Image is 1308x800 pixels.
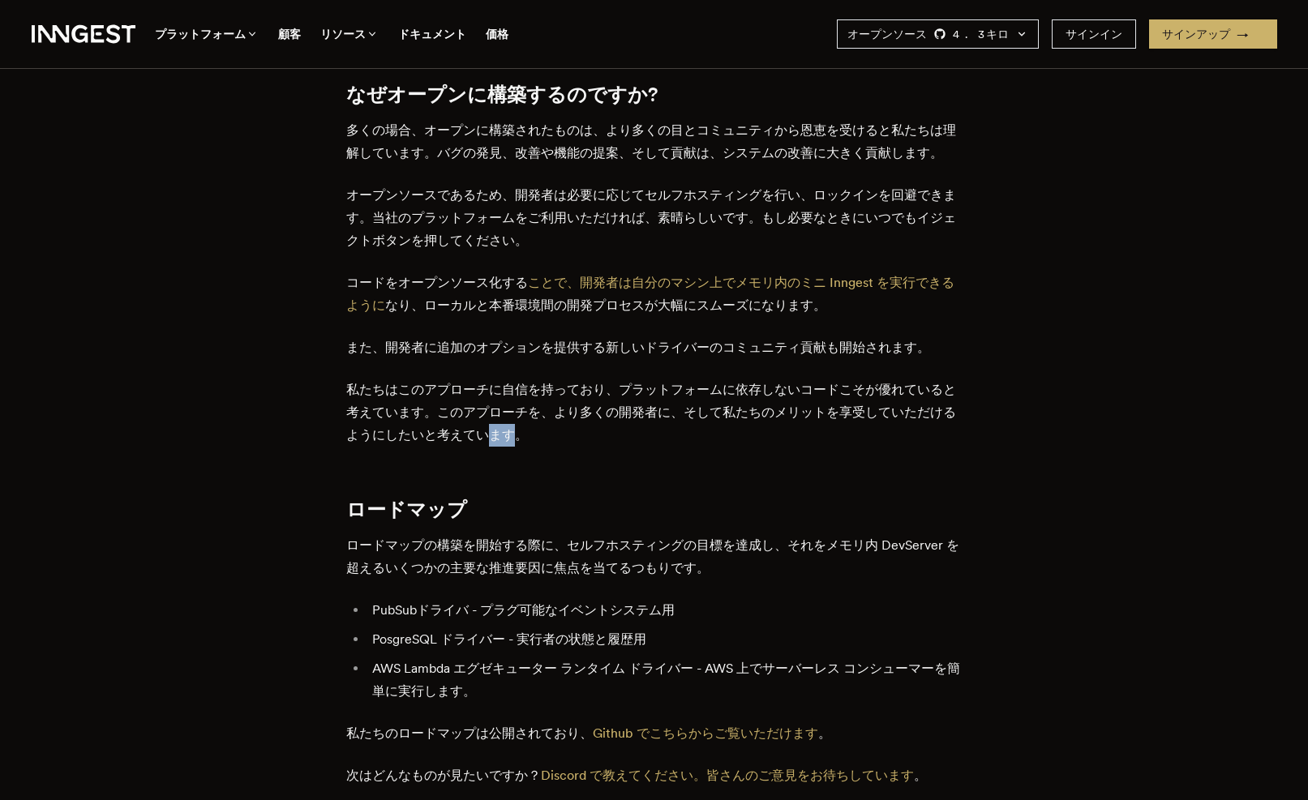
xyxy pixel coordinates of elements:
font: ロードマップの構築を開始する際に、セルフホスティングの目標を達成し、それをメモリ内 DevServer を超えるいくつかの主要な推進要因に焦点を当てるつもりです。 [346,537,959,575]
font: オープンソースであるため、開発者は必要に応じてセルフホスティングを行い、ロックインを回避できます。当社のプラットフォームをご利用いただければ、素晴らしいです。もし必要なときにいつでもイジェクトボ... [346,187,956,248]
font: 私たちはこのアプローチに自信を持っており、プラットフォームに依存しないコードこそが優れていると考えています。このアプローチを、より多くの開発者に、そして私たちのメリットを享受していただけるように... [346,382,956,443]
font: プラットフォーム [155,28,246,41]
button: プラットフォーム [155,24,259,45]
font: PosgreSQL ドライバー - 実行者の状態と履歴用 [372,631,646,647]
font: ドキュメント [398,28,466,41]
font: 。 [914,768,927,783]
font: 多くの場合、オープンに構築されたものは、より多くの目とコミュニティから恩恵を受けると私たちは理解しています。バグの発見、改善や機能の提案、そして貢献は、システムの改善に大きく貢献します。 [346,122,956,160]
font: AWS Lambda エグゼキューター ランタイム ドライバー - AWS 上でサーバーレス コンシューマーを簡単に実行します。 [372,661,960,699]
font: 。 [818,725,831,741]
font: コードをオープンソース化する [346,275,528,290]
font: リソース [320,28,366,41]
font: → [1237,28,1264,41]
font: PubSubドライバ - プラグ可能なイベントシステム用 [372,602,675,618]
font: オープンソース [847,28,927,41]
a: Discord で教えてください。皆さんのご意見をお待ちしています [541,768,914,783]
a: ことで、開発者は自分のマシン上でメモリ内のミニ Inngest を実行できるように [346,275,954,313]
font: サインアップ [1162,28,1230,41]
a: ドキュメント [398,24,466,45]
font: キロ [986,28,1009,41]
font: サインイン [1066,28,1122,41]
a: サインイン [1052,19,1136,49]
font: 4.3 [953,28,986,41]
font: 次はどんなものが見たいですか？ [346,768,541,783]
a: 価格 [486,24,508,45]
font: ロードマップ [346,498,467,521]
font: また、開発者に追加のオプションを提供する新しいドライバーのコミュニティ貢献も開始されます。 [346,340,930,355]
a: Github でこちらからご覧いただけます [593,725,818,741]
font: 私たちのロードマップは公開されており、 [346,725,593,741]
font: 顧客 [278,28,301,41]
font: なぜオープンに構築するのですか? [346,83,658,106]
button: リソース [320,24,379,45]
a: 顧客 [278,24,301,45]
font: なり、ローカルと本番環境間の開発プロセスが大幅にスムーズになります。 [385,297,826,313]
font: 価格 [486,28,508,41]
a: サインアップ [1149,19,1277,49]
